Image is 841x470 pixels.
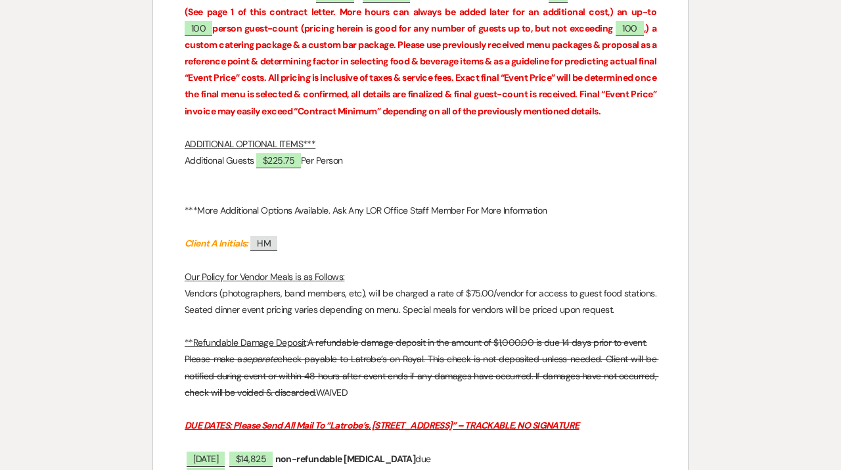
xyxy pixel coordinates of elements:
strong: ,) a custom catering package & a custom bar package. Please use previously received menu packages... [185,22,658,117]
p: WAIVED [185,351,656,401]
p: : [185,335,656,351]
span: 100 [185,21,212,36]
span: [DATE] [187,452,225,467]
strong: non-refundable [MEDICAL_DATA] [275,453,416,465]
u: Our Policy for Vendor Meals is as Follows: [185,271,344,283]
p: Additional Guests Per Person [185,153,656,169]
strong: person guest-count (pricing herein is good for any number of guests up to, but not exceeding [212,22,612,34]
u: ADDITIONAL OPTIONAL ITEMS*** [185,138,315,150]
p: due [185,451,656,467]
u: **Refundable Damage Deposit [185,337,306,348]
span: $225.75 [256,153,301,168]
em: Client A Initials: [185,237,248,249]
p: ***More Additional Options Available. Ask Any LOR Office Staff Member For More Information [185,202,656,219]
s: check payable to Latrobe’s on Royal. This check is not deposited unless needed. Client will be no... [185,353,658,398]
span: HM [250,236,277,251]
span: $14,825 [229,452,273,467]
s: Please make a [185,353,242,365]
p: Vendors (photographers, band members, etc), will be charged a rate of $75.00/vendor for access to... [185,285,656,318]
span: 100 [616,21,643,36]
s: separate [242,353,278,365]
u: DUE DATES: Please Send All Mail To “Latrobe’s, [STREET_ADDRESS]” – TRACKABLE, NO SIGNATURE [185,419,580,431]
s: A refundable damage deposit in the amount of $1,000.00 is due 14 days prior to event. [307,337,647,348]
